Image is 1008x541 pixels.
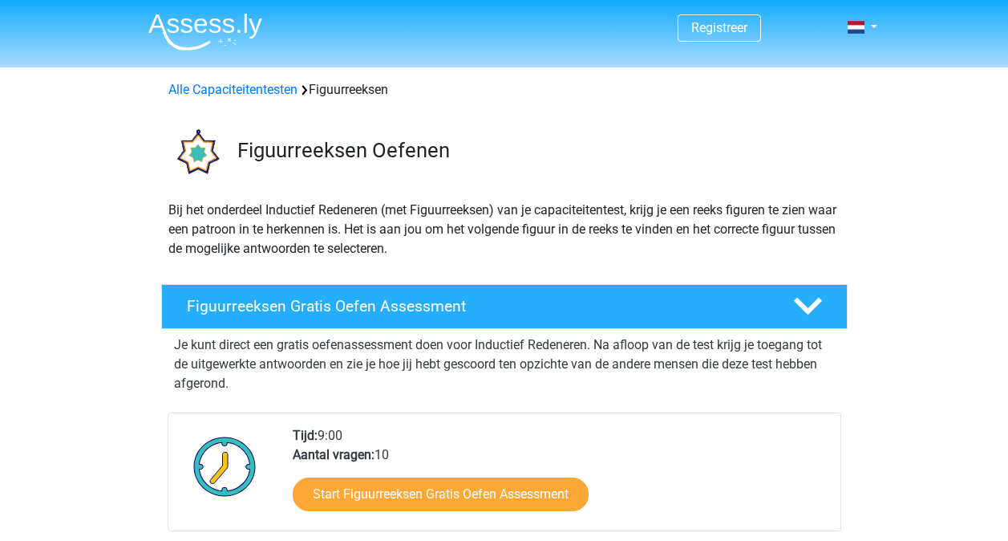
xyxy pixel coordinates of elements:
p: Bij het onderdeel Inductief Redeneren (met Figuurreeksen) van je capaciteitentest, krijg je een r... [168,201,840,258]
div: 9:00 10 [281,426,840,531]
b: Tijd: [293,428,318,443]
b: Aantal vragen: [293,447,374,462]
div: Figuurreeksen [162,80,847,100]
a: Registreer [691,20,747,35]
img: Klok [184,426,265,506]
img: figuurreeksen [162,119,230,187]
p: Je kunt direct een gratis oefenassessment doen voor Inductief Redeneren. Na afloop van de test kr... [174,336,835,393]
a: Alle Capaciteitentesten [168,82,298,97]
h3: Figuurreeksen Oefenen [237,138,835,163]
a: Start Figuurreeksen Gratis Oefen Assessment [293,478,589,511]
a: Figuurreeksen Gratis Oefen Assessment [155,284,854,329]
h4: Figuurreeksen Gratis Oefen Assessment [187,297,767,315]
img: Assessly [148,13,262,51]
